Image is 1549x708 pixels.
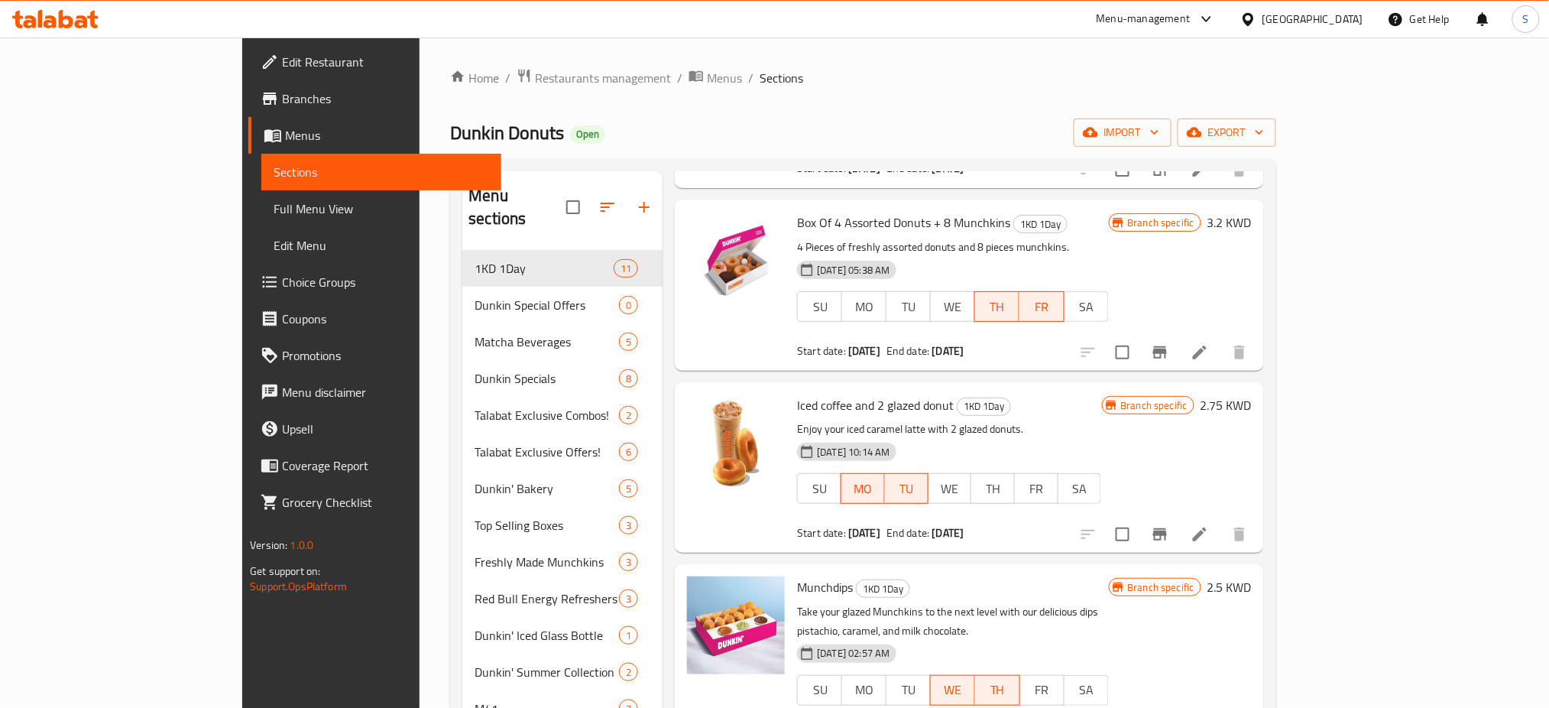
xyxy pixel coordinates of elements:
[261,190,501,227] a: Full Menu View
[687,576,785,674] img: Munchdips
[620,408,637,423] span: 2
[797,211,1010,234] span: Box Of 4 Assorted Donuts + 8 Munchkins
[1107,336,1139,369] span: Select to update
[620,445,637,460] span: 6
[475,589,619,608] span: Red Bull Energy Refreshers
[856,580,910,598] div: 1KD 1Day
[589,189,626,226] span: Sort sections
[620,592,637,606] span: 3
[937,296,969,318] span: WE
[957,398,1011,416] div: 1KD 1Day
[797,523,846,543] span: Start date:
[248,300,501,337] a: Coupons
[620,628,637,643] span: 1
[797,291,842,322] button: SU
[804,478,835,500] span: SU
[1201,395,1252,416] h6: 2.75 KWD
[620,372,637,386] span: 8
[619,553,638,571] div: items
[891,478,922,500] span: TU
[1071,296,1103,318] span: SA
[462,323,663,360] div: Matcha Beverages5
[619,626,638,645] div: items
[1178,119,1276,147] button: export
[614,259,638,278] div: items
[517,68,671,88] a: Restaurants management
[468,184,566,230] h2: Menu sections
[1207,212,1252,233] h6: 3.2 KWD
[1221,334,1258,371] button: delete
[475,663,619,681] span: Dunkin' Summer Collection
[462,360,663,397] div: Dunkin Specials8
[841,291,886,322] button: MO
[1142,334,1178,371] button: Branch-specific-item
[1064,291,1109,322] button: SA
[975,675,1019,706] button: TH
[1021,478,1052,500] span: FR
[760,69,803,87] span: Sections
[462,580,663,617] div: Red Bull Energy Refreshers3
[893,679,925,701] span: TU
[462,617,663,654] div: Dunkin' Iced Glass Bottle1
[475,516,619,534] span: Top Selling Boxes
[932,523,964,543] b: [DATE]
[1262,11,1363,28] div: [GEOGRAPHIC_DATA]
[1142,516,1178,553] button: Branch-specific-item
[1064,675,1109,706] button: SA
[626,189,663,226] button: Add section
[1122,216,1201,230] span: Branch specific
[462,397,663,434] div: Talabat Exclusive Combos!2
[797,473,841,504] button: SU
[885,473,928,504] button: TU
[282,456,489,475] span: Coverage Report
[475,553,619,571] span: Freshly Made Munchkins
[1097,10,1191,28] div: Menu-management
[1014,216,1067,233] span: 1KD 1Day
[1058,473,1102,504] button: SA
[619,333,638,351] div: items
[932,341,964,361] b: [DATE]
[620,518,637,533] span: 3
[475,626,619,645] span: Dunkin' Iced Glass Bottle
[282,310,489,328] span: Coupons
[462,544,663,580] div: Freshly Made Munchkins3
[619,479,638,498] div: items
[475,406,619,424] div: Talabat Exclusive Combos!
[971,473,1015,504] button: TH
[930,291,975,322] button: WE
[797,675,842,706] button: SU
[707,69,742,87] span: Menus
[847,478,879,500] span: MO
[248,374,501,411] a: Menu disclaimer
[977,478,1009,500] span: TH
[282,346,489,365] span: Promotions
[1026,679,1058,701] span: FR
[930,675,975,706] button: WE
[475,333,619,351] div: Matcha Beverages
[619,406,638,424] div: items
[535,69,671,87] span: Restaurants management
[475,369,619,388] span: Dunkin Specials
[505,69,510,87] li: /
[797,238,1108,257] p: 4 Pieces of freshly assorted donuts and 8 pieces munchkins.
[1207,576,1252,598] h6: 2.5 KWD
[848,679,880,701] span: MO
[462,470,663,507] div: Dunkin' Bakery5
[619,369,638,388] div: items
[797,576,853,599] span: Munchdips
[981,679,1013,701] span: TH
[841,675,886,706] button: MO
[687,212,785,310] img: Box Of 4 Assorted Donuts + 8 Munchkins
[570,128,605,141] span: Open
[1026,296,1058,318] span: FR
[1071,679,1103,701] span: SA
[475,443,619,461] div: Talabat Exclusive Offers!
[677,69,682,87] li: /
[261,154,501,190] a: Sections
[1191,525,1209,544] a: Edit menu item
[475,259,614,278] div: 1KD 1Day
